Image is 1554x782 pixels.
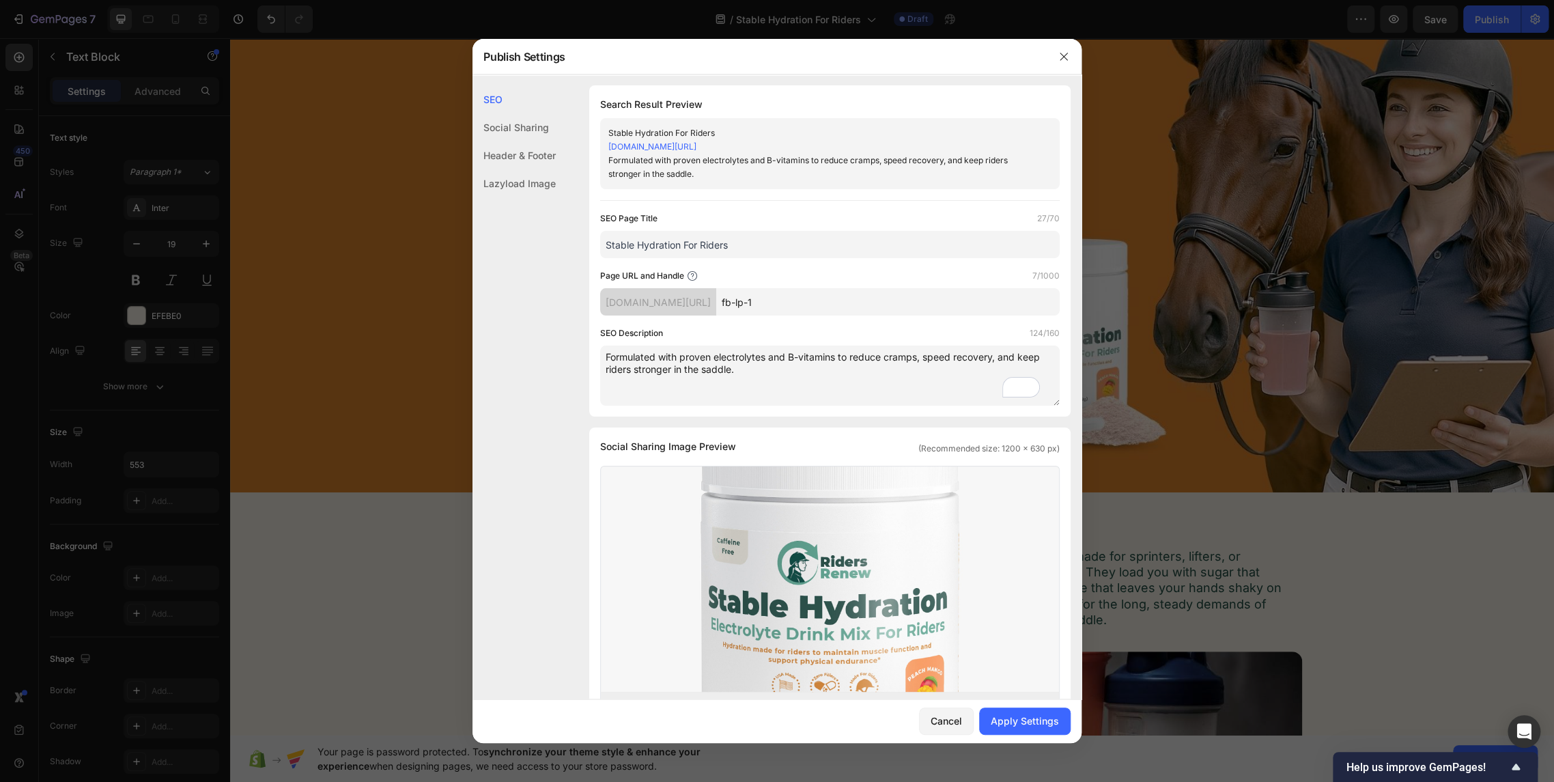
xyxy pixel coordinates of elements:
a: Hydrate Your Best Ride [259,306,637,339]
h1: Search Result Preview [600,96,1060,113]
div: [DOMAIN_NAME][URL] [600,288,716,316]
div: Lazyload Image [472,169,556,197]
label: Page URL and Handle [600,269,684,283]
p: Thousands Trust This Mix [341,36,444,46]
div: Open Intercom Messenger [1508,715,1540,748]
label: 7/1000 [1032,269,1060,283]
h2: Why Other Hydration Drinks Fail Riders [253,509,582,583]
div: Publish Settings [472,39,1046,74]
div: Formulated with proven electrolytes and B-vitamins to reduce cramps, speed recovery, and keep rid... [608,154,1029,181]
button: Cancel [919,708,974,735]
h1: Stop mid-ride fade with the only hydration mix made for riders. [259,56,637,223]
label: SEO Page Title [600,212,658,225]
div: Rich Text Editor. Editing area: main [259,231,637,284]
p: Formulated with proven electrolytes and B-vitamins to reduce cramps, speed recovery, and keep rid... [261,232,636,283]
label: 124/160 [1030,326,1060,340]
p: Most hydration powders are made for sprinters, lifters, or marathon runners—not riders. They load... [674,510,1060,590]
p: Hydrate Your Best Ride [362,314,535,331]
label: SEO Description [600,326,663,340]
span: Help us improve GemPages! [1346,761,1508,774]
button: Apply Settings [979,708,1071,735]
div: SEO [472,85,556,113]
label: 27/70 [1037,212,1060,225]
span: Social Sharing Image Preview [600,438,736,455]
span: (Recommended size: 1200 x 630 px) [918,443,1060,455]
textarea: To enrich screen reader interactions, please activate Accessibility in Grammarly extension settings [600,346,1060,406]
p: 100% Satisfaction Guarantee [283,351,439,371]
a: [DOMAIN_NAME][URL] [608,141,696,152]
div: Apply Settings [991,714,1059,728]
input: Handle [716,288,1060,316]
div: Cancel [931,714,962,728]
div: Social Sharing [472,113,556,141]
div: Text Block [277,212,323,224]
div: Stable Hydration For Riders [608,126,1029,140]
input: Title [600,231,1060,258]
button: Show survey - Help us improve GemPages! [1346,759,1524,775]
div: Header & Footer [472,141,556,169]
